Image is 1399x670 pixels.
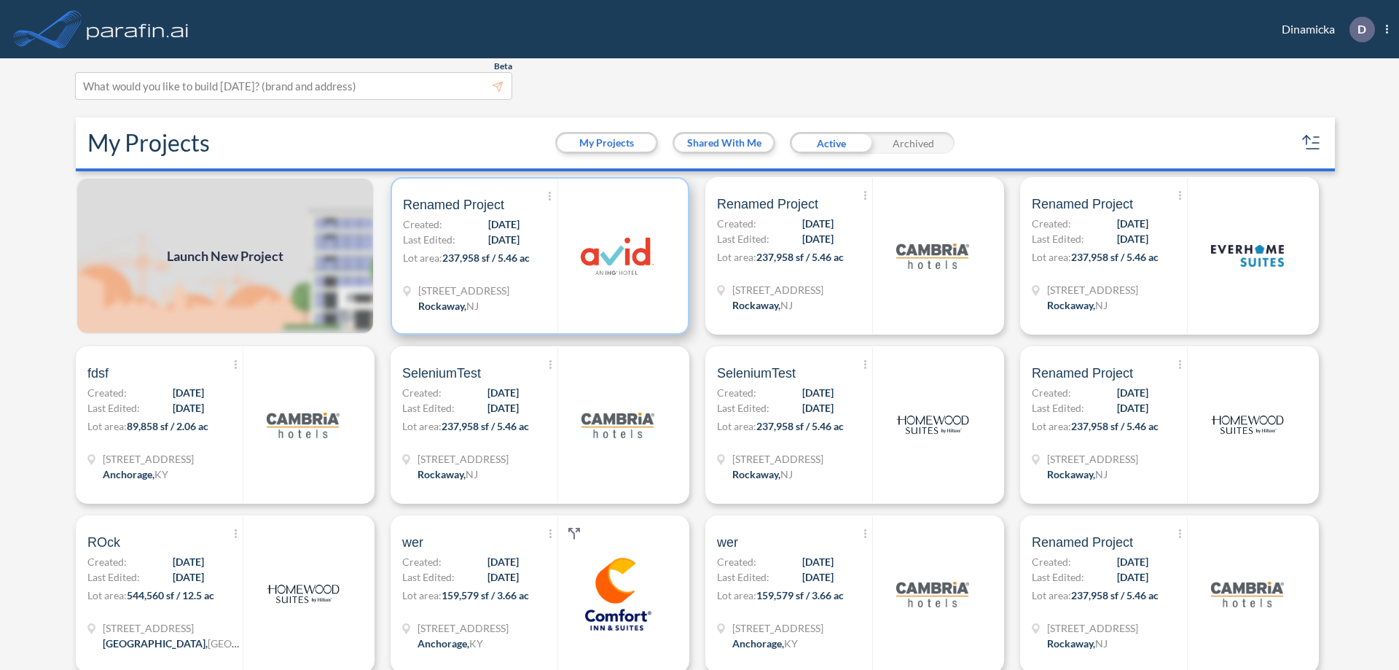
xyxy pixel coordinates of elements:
span: Created: [717,385,756,400]
div: Rockaway, NJ [418,467,478,482]
span: [DATE] [1117,231,1148,246]
span: Lot area: [403,252,442,264]
p: D [1357,23,1366,36]
span: [DATE] [1117,554,1148,569]
button: Shared With Me [675,134,773,152]
span: 237,958 sf / 5.46 ac [756,251,844,263]
span: Rockaway , [732,468,780,480]
span: 544,560 sf / 12.5 ac [127,589,214,601]
a: SeleniumTestCreated:[DATE]Last Edited:[DATE]Lot area:237,958 sf / 5.46 ac[STREET_ADDRESS]Rockaway... [385,346,699,504]
a: Renamed ProjectCreated:[DATE]Last Edited:[DATE]Lot area:237,958 sf / 5.46 ac[STREET_ADDRESS]Rocka... [699,177,1014,335]
span: Renamed Project [403,196,504,214]
span: ROck [87,534,120,551]
span: [DATE] [487,554,519,569]
span: Beta [494,61,512,72]
span: 321 Mt Hope Ave [418,451,509,467]
span: Lot area: [1032,589,1071,601]
span: Anchorage , [732,637,784,650]
span: [GEOGRAPHIC_DATA] , [103,637,208,650]
span: Last Edited: [403,232,455,247]
span: Created: [87,554,127,569]
div: Active [790,132,872,154]
span: Lot area: [87,589,127,601]
span: Last Edited: [87,400,140,416]
span: Created: [403,217,442,232]
a: SeleniumTestCreated:[DATE]Last Edited:[DATE]Lot area:237,958 sf / 5.46 ac[STREET_ADDRESS]Rockaway... [699,346,1014,504]
span: NJ [780,468,793,480]
span: 159,579 sf / 3.66 ac [756,589,844,601]
span: Last Edited: [402,569,455,585]
a: Renamed ProjectCreated:[DATE]Last Edited:[DATE]Lot area:237,958 sf / 5.46 ac[STREET_ADDRESS]Rocka... [1014,346,1329,504]
span: 237,958 sf / 5.46 ac [756,420,844,432]
span: NJ [466,300,479,312]
span: Last Edited: [402,400,455,416]
button: My Projects [557,134,656,152]
span: [DATE] [802,400,834,416]
a: Launch New Project [76,177,375,335]
span: [DATE] [487,400,519,416]
span: Anchorage , [103,468,154,480]
span: 321 Mt Hope Ave [1047,620,1138,636]
span: NJ [1095,637,1108,650]
div: Rockaway, NJ [418,298,479,313]
span: Renamed Project [1032,195,1133,213]
button: sort [1300,131,1323,155]
span: Last Edited: [1032,231,1084,246]
span: Created: [1032,216,1071,231]
div: Rockaway, NJ [1047,636,1108,651]
span: NJ [1095,468,1108,480]
div: Houston, TX [103,636,241,651]
span: Last Edited: [717,400,769,416]
span: 1899 Evergreen Rd [103,451,194,467]
span: Created: [717,216,756,231]
span: Last Edited: [717,231,769,246]
span: 321 Mt Hope Ave [418,283,509,298]
span: Rockaway , [1047,468,1095,480]
span: [DATE] [173,400,204,416]
span: Rockaway , [418,468,466,480]
img: add [76,177,375,335]
span: [DATE] [1117,385,1148,400]
span: [DATE] [173,554,204,569]
span: 1790 Evergreen Rd [732,620,823,636]
img: logo [896,389,969,461]
h2: My Projects [87,129,210,157]
span: Rockaway , [418,300,466,312]
span: [GEOGRAPHIC_DATA] [208,637,312,650]
div: Anchorage, KY [418,636,483,651]
img: logo [896,558,969,631]
span: SeleniumTest [402,365,481,382]
span: 237,958 sf / 5.46 ac [1071,420,1159,432]
span: [DATE] [1117,400,1148,416]
span: Last Edited: [1032,569,1084,585]
div: Anchorage, KY [103,467,168,482]
img: logo [581,558,654,631]
span: [DATE] [1117,216,1148,231]
span: 321 Mt Hope Ave [1047,451,1138,467]
img: logo [1211,558,1284,631]
span: 237,958 sf / 5.46 ac [442,252,530,264]
span: Created: [402,385,442,400]
span: [DATE] [488,232,520,247]
img: logo [267,558,340,631]
span: 237,958 sf / 5.46 ac [1071,589,1159,601]
span: Renamed Project [1032,365,1133,382]
span: Created: [87,385,127,400]
span: NJ [1095,299,1108,311]
span: 321 Mt Hope Ave [732,282,823,297]
span: Lot area: [1032,420,1071,432]
img: logo [1211,389,1284,461]
span: 159,579 sf / 3.66 ac [442,589,529,601]
span: SeleniumTest [717,365,796,382]
span: Created: [1032,554,1071,569]
span: [DATE] [173,385,204,400]
span: Created: [402,554,442,569]
span: Rockaway , [1047,637,1095,650]
img: logo [1211,219,1284,292]
img: logo [581,219,654,292]
span: Lot area: [402,420,442,432]
div: Rockaway, NJ [1047,467,1108,482]
span: KY [154,468,168,480]
span: Last Edited: [717,569,769,585]
span: Lot area: [717,589,756,601]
